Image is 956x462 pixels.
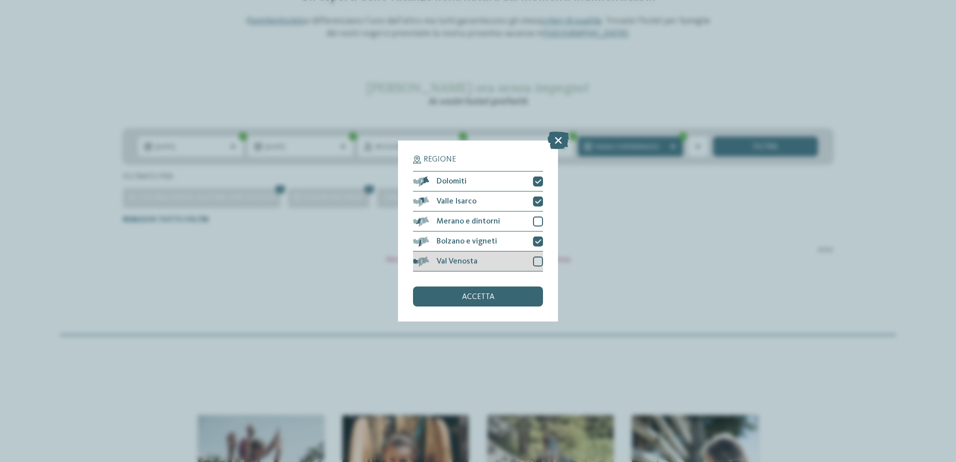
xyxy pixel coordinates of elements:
[423,155,456,163] span: Regione
[436,177,466,185] span: Dolomiti
[436,237,497,245] span: Bolzano e vigneti
[462,293,494,301] span: accetta
[436,197,476,205] span: Valle Isarco
[436,257,477,265] span: Val Venosta
[436,217,500,225] span: Merano e dintorni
